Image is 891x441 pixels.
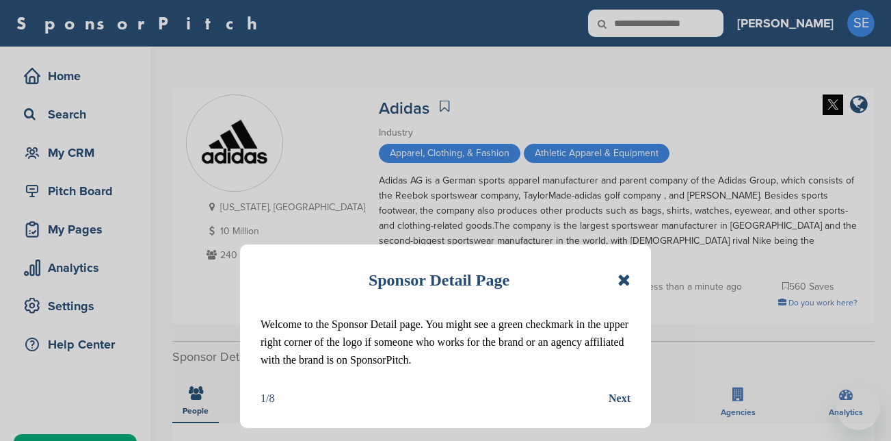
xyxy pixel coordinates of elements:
div: 1/8 [261,390,274,407]
iframe: Botón para iniciar la ventana de mensajería [836,386,880,430]
p: Welcome to the Sponsor Detail page. You might see a green checkmark in the upper right corner of ... [261,316,630,369]
button: Next [609,390,630,407]
h1: Sponsor Detail Page [369,265,509,295]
